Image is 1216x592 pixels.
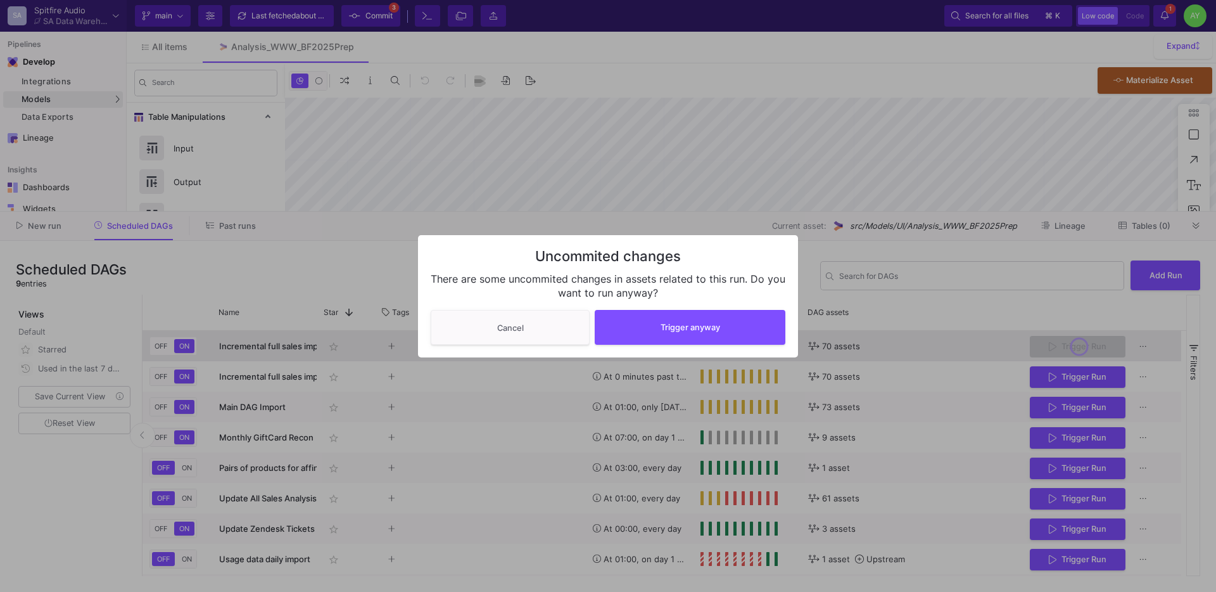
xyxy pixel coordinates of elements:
div: There are some uncommited changes in assets related to this run. Do you want to run anyway? [431,272,785,300]
button: Trigger anyway [595,310,785,345]
span: Cancel [497,323,524,333]
span: Trigger anyway [661,323,720,332]
button: Cancel [431,310,590,345]
h3: Uncommited changes [431,248,785,264]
